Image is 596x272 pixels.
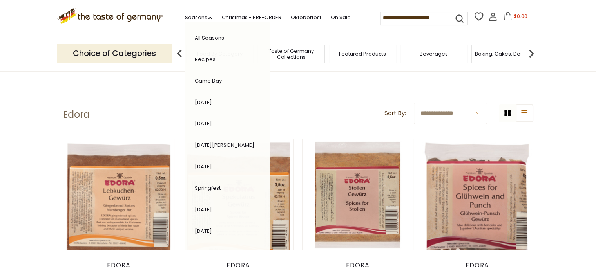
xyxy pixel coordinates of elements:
a: Christmas - PRE-ORDER [221,13,281,22]
a: [DATE] [194,120,212,127]
img: Edora [303,139,413,250]
a: [DATE][PERSON_NAME] [194,141,254,149]
a: [DATE] [194,99,212,106]
button: $0.00 [499,12,532,23]
h1: Edora [63,109,90,121]
a: Seasons [185,13,212,22]
div: Edora [302,261,414,269]
img: next arrow [524,46,539,61]
a: Springfest [194,184,220,192]
a: Beverages [420,51,448,57]
img: previous arrow [172,46,187,61]
a: Baking, Cakes, Desserts [475,51,536,57]
a: Featured Products [339,51,386,57]
img: Edora [63,139,174,272]
a: [DATE] [194,163,212,170]
div: Edora [63,261,175,269]
a: Game Day [194,77,221,85]
div: Edora [183,261,294,269]
a: [DATE] [194,227,212,235]
div: Edora [422,261,533,269]
a: On Sale [330,13,350,22]
img: Edora [422,139,533,270]
span: $0.00 [514,13,527,20]
a: Oktoberfest [290,13,321,22]
a: Recipes [194,56,215,63]
label: Sort By: [384,108,406,118]
p: Choice of Categories [57,44,172,63]
a: Taste of Germany Collections [260,48,322,60]
a: All Seasons [194,34,224,41]
a: Summer BBQ [194,249,228,256]
a: [DATE] [194,206,212,213]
